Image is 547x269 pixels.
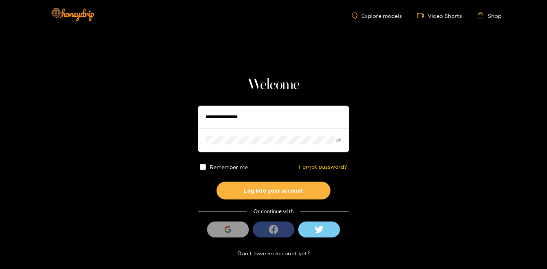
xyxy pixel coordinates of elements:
button: Log into your account [217,182,330,199]
h1: Welcome [198,76,349,94]
span: Remember me [210,164,248,170]
a: Forgot password? [299,164,347,170]
a: Shop [477,12,501,19]
div: Or continue with [198,207,349,216]
span: video-camera [417,12,428,19]
a: Video Shorts [417,12,462,19]
span: eye-invisible [336,138,341,143]
a: Explore models [352,13,402,19]
div: Don't have an account yet? [198,249,349,258]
